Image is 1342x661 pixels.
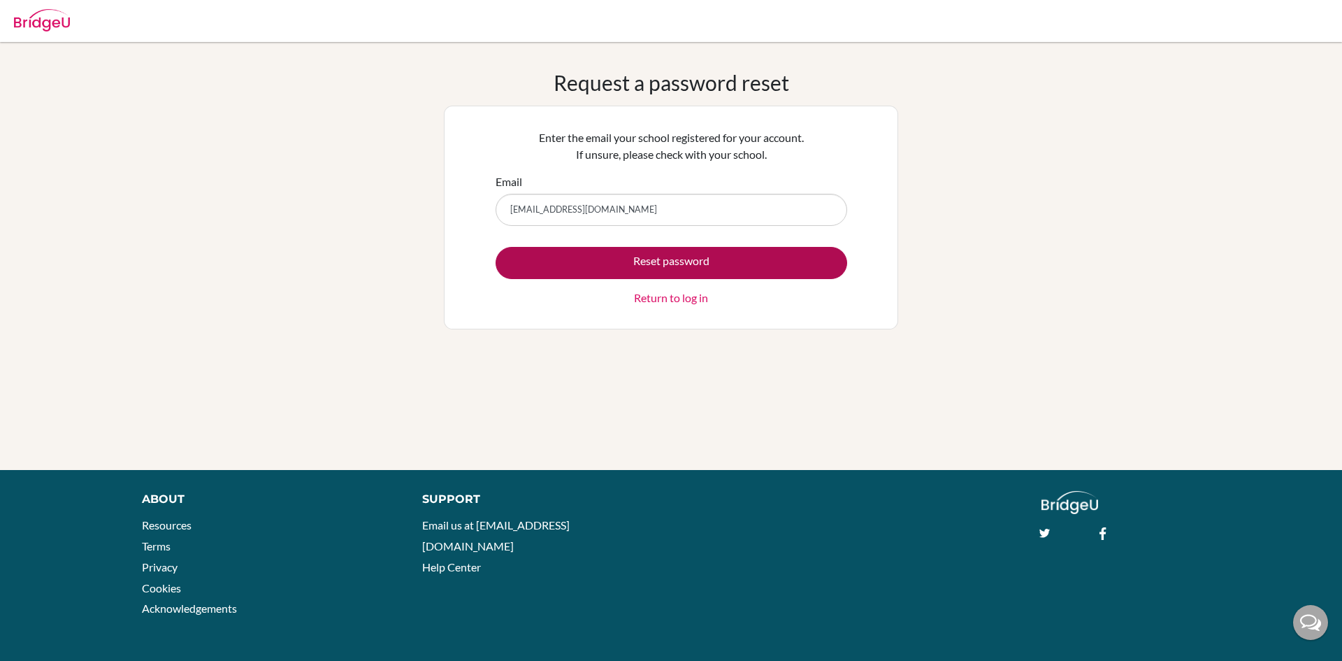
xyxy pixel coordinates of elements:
[142,560,178,574] a: Privacy
[142,581,181,595] a: Cookies
[634,290,708,306] a: Return to log in
[496,129,847,163] p: Enter the email your school registered for your account. If unsure, please check with your school.
[422,518,570,553] a: Email us at [EMAIL_ADDRESS][DOMAIN_NAME]
[496,247,847,279] button: Reset password
[142,518,192,532] a: Resources
[142,602,237,615] a: Acknowledgements
[142,491,391,508] div: About
[142,539,171,553] a: Terms
[496,173,522,190] label: Email
[31,10,60,22] span: Help
[422,560,481,574] a: Help Center
[422,491,655,508] div: Support
[14,9,70,31] img: Bridge-U
[1041,491,1098,514] img: logo_white@2x-f4f0deed5e89b7ecb1c2cc34c3e3d731f90f0f143d5ea2071677605dd97b5244.png
[554,70,789,95] h1: Request a password reset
